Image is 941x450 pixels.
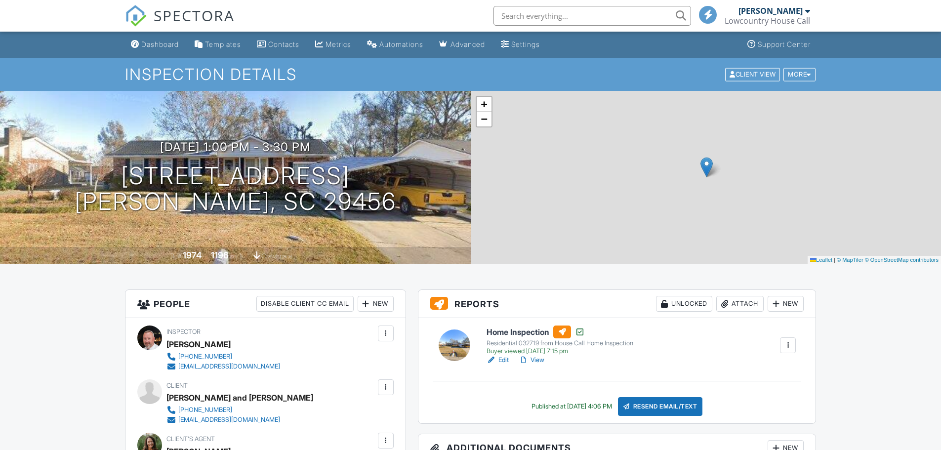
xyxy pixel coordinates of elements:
a: Dashboard [127,36,183,54]
a: [PHONE_NUMBER] [166,405,305,415]
a: Home Inspection Residential 032719 from House Call Home Inspection Buyer viewed [DATE] 7:15 pm [487,326,633,355]
div: [PERSON_NAME] [738,6,803,16]
div: Settings [511,40,540,48]
div: Attach [716,296,764,312]
div: [PHONE_NUMBER] [178,406,232,414]
span: | [834,257,835,263]
div: [PERSON_NAME] and [PERSON_NAME] [166,390,313,405]
div: 1196 [211,250,229,260]
a: SPECTORA [125,13,235,34]
div: Buyer viewed [DATE] 7:15 pm [487,347,633,355]
div: Residential 032719 from House Call Home Inspection [487,339,633,347]
h6: Home Inspection [487,326,633,338]
div: Support Center [758,40,811,48]
div: New [358,296,394,312]
div: [PERSON_NAME] [166,337,231,352]
div: Templates [205,40,241,48]
div: Published at [DATE] 4:06 PM [532,403,612,410]
div: 1974 [183,250,202,260]
a: Automations (Basic) [363,36,427,54]
a: Zoom out [477,112,491,126]
div: More [783,68,816,81]
div: Client View [725,68,780,81]
div: Advanced [450,40,485,48]
h3: [DATE] 1:00 pm - 3:30 pm [160,140,311,154]
a: Settings [497,36,544,54]
a: Advanced [435,36,489,54]
span: − [481,113,487,125]
a: Zoom in [477,97,491,112]
div: [EMAIL_ADDRESS][DOMAIN_NAME] [178,416,280,424]
a: Client View [724,70,782,78]
div: [PHONE_NUMBER] [178,353,232,361]
a: Edit [487,355,509,365]
h3: Reports [418,290,816,318]
a: [PHONE_NUMBER] [166,352,280,362]
a: View [519,355,544,365]
input: Search everything... [493,6,691,26]
span: sq. ft. [230,252,244,260]
h1: Inspection Details [125,66,817,83]
a: [EMAIL_ADDRESS][DOMAIN_NAME] [166,362,280,371]
a: [EMAIL_ADDRESS][DOMAIN_NAME] [166,415,305,425]
div: New [768,296,804,312]
span: Inspector [166,328,201,335]
a: Leaflet [810,257,832,263]
img: The Best Home Inspection Software - Spectora [125,5,147,27]
a: Metrics [311,36,355,54]
span: Client [166,382,188,389]
div: Disable Client CC Email [256,296,354,312]
div: Contacts [268,40,299,48]
h1: [STREET_ADDRESS] [PERSON_NAME], SC 29456 [75,163,396,215]
a: Templates [191,36,245,54]
div: Automations [379,40,423,48]
div: Resend Email/Text [618,397,703,416]
span: Built [170,252,181,260]
span: Client's Agent [166,435,215,443]
a: © OpenStreetMap contributors [865,257,939,263]
span: + [481,98,487,110]
div: Unlocked [656,296,712,312]
a: Support Center [743,36,815,54]
div: [EMAIL_ADDRESS][DOMAIN_NAME] [178,363,280,370]
div: Lowcountry House Call [725,16,810,26]
h3: People [125,290,406,318]
div: Metrics [326,40,351,48]
a: © MapTiler [837,257,863,263]
div: Dashboard [141,40,179,48]
img: Marker [700,157,713,177]
span: crawlspace [262,252,292,260]
span: SPECTORA [154,5,235,26]
a: Contacts [253,36,303,54]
